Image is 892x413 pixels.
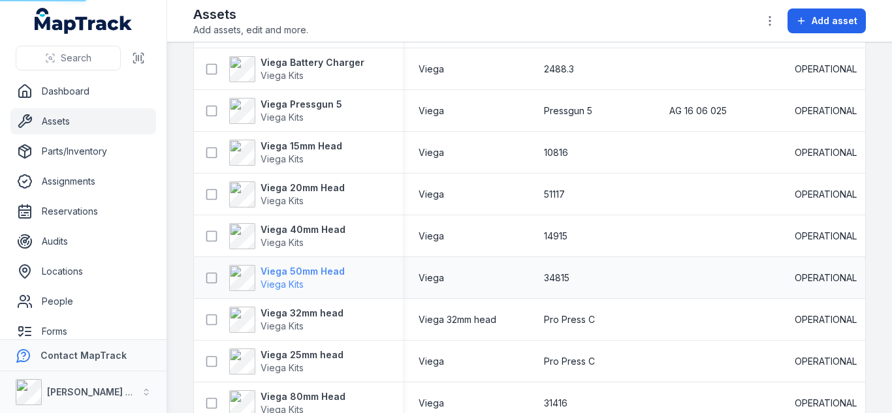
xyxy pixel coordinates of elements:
a: Locations [10,258,156,284]
span: 51117 [544,188,565,201]
span: Viega 32mm head [419,313,496,326]
strong: Viega Pressgun 5 [261,98,342,111]
strong: [PERSON_NAME] Air [47,386,138,397]
span: 34815 [544,271,569,284]
span: Pressgun 5 [544,104,592,117]
a: Viega 50mm HeadViega Kits [229,265,345,291]
span: OPERATIONAL [795,63,857,76]
h2: Assets [193,5,308,23]
span: OPERATIONAL [795,397,857,410]
span: Viega Kits [261,195,304,206]
strong: Viega 32mm head [261,307,343,320]
span: Add assets, edit and more. [193,23,308,37]
a: Viega 20mm HeadViega Kits [229,181,345,207]
span: Viega Kits [261,237,304,248]
span: Add asset [812,14,857,27]
span: Pro Press C [544,313,595,326]
strong: Viega 40mm Head [261,223,345,236]
span: OPERATIONAL [795,104,857,117]
span: Viega [419,230,444,243]
button: Add asset [788,8,866,33]
a: Viega 15mm HeadViega Kits [229,140,342,166]
strong: Viega 25mm head [261,348,343,361]
strong: Viega 20mm Head [261,181,345,194]
a: Dashboard [10,78,156,104]
a: Forms [10,318,156,344]
span: AG 16 06 025 [669,104,727,117]
span: Viega [419,188,444,201]
span: 14915 [544,230,567,243]
span: Viega [419,397,444,410]
span: OPERATIONAL [795,355,857,368]
span: OPERATIONAL [795,230,857,243]
span: 31416 [544,397,567,410]
span: OPERATIONAL [795,146,857,159]
span: Viega Kits [261,362,304,373]
span: 2488.3 [544,63,574,76]
span: Search [61,52,91,65]
span: Viega [419,355,444,368]
button: Search [16,46,121,70]
span: OPERATIONAL [795,271,857,284]
a: Viega 40mm HeadViega Kits [229,223,345,249]
a: Reservations [10,198,156,224]
span: OPERATIONAL [795,313,857,326]
span: Pro Press C [544,355,595,368]
span: Viega Kits [261,153,304,164]
a: Viega Pressgun 5Viega Kits [229,98,342,124]
a: Viega 32mm headViega Kits [229,307,343,333]
a: People [10,288,156,314]
span: Viega [419,104,444,117]
a: Assignments [10,168,156,194]
span: Viega Kits [261,112,304,123]
a: Parts/Inventory [10,138,156,164]
a: Assets [10,108,156,134]
strong: Contact MapTrack [40,350,127,361]
span: Viega Kits [261,320,304,331]
a: MapTrack [35,8,133,34]
a: Viega 25mm headViega Kits [229,348,343,375]
span: Viega [419,146,444,159]
span: Viega Kits [261,70,304,81]
span: Viega [419,63,444,76]
a: Viega Battery ChargerViega Kits [229,56,364,82]
span: 10816 [544,146,568,159]
span: OPERATIONAL [795,188,857,201]
strong: Viega 50mm Head [261,265,345,278]
strong: Viega 80mm Head [261,390,345,403]
strong: Viega Battery Charger [261,56,364,69]
span: Viega Kits [261,279,304,290]
a: Audits [10,228,156,254]
strong: Viega 15mm Head [261,140,342,153]
span: Viega [419,271,444,284]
